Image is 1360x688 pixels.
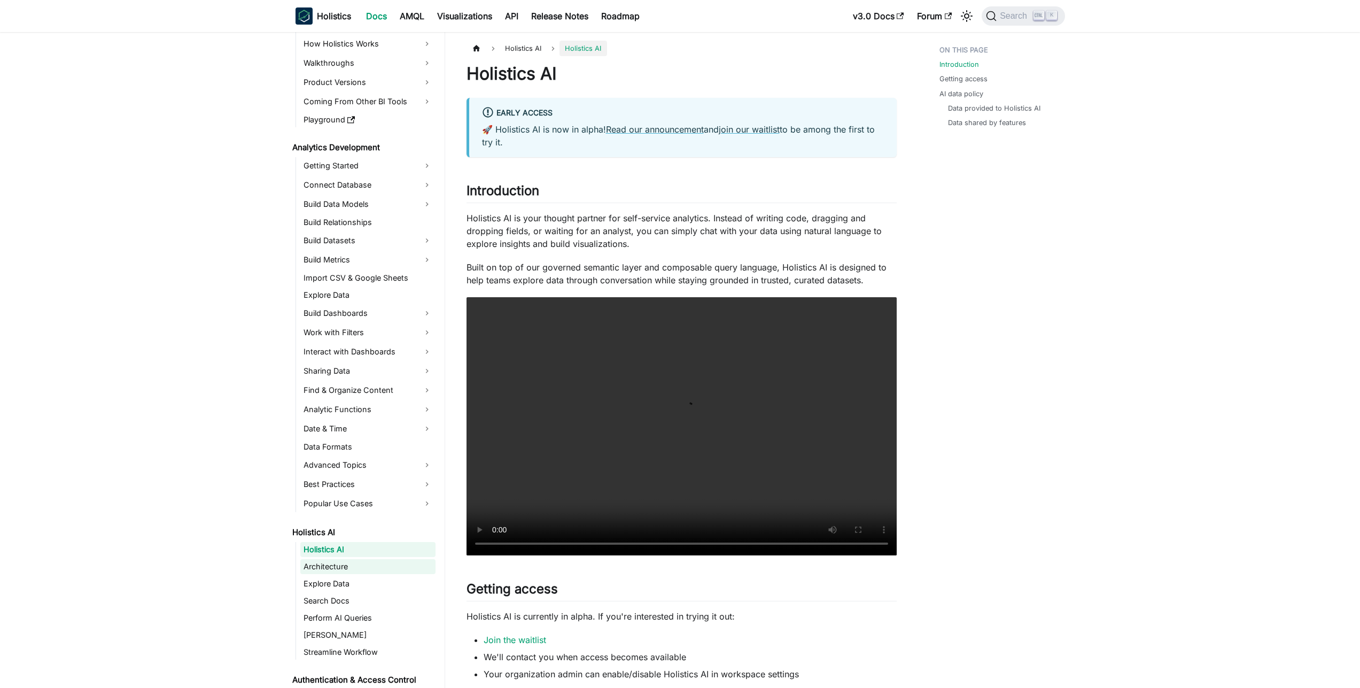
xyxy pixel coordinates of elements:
[300,495,436,512] a: Popular Use Cases
[431,7,499,25] a: Visualizations
[484,635,546,645] a: Join the waitlist
[300,55,436,72] a: Walkthroughs
[300,628,436,643] a: [PERSON_NAME]
[300,74,436,91] a: Product Versions
[300,93,436,110] a: Coming From Other BI Tools
[482,123,884,149] p: 🚀 Holistics AI is now in alpha! and to be among the first to try it.
[1046,11,1057,20] kbd: K
[300,576,436,591] a: Explore Data
[467,41,897,56] nav: Breadcrumbs
[300,401,436,418] a: Analytic Functions
[300,35,436,52] a: How Holistics Works
[285,32,445,688] nav: Docs sidebar
[300,251,436,268] a: Build Metrics
[484,668,897,681] li: Your organization admin can enable/disable Holistics AI in workspace settings
[300,362,436,380] a: Sharing Data
[948,118,1026,128] a: Data shared by features
[300,270,436,285] a: Import CSV & Google Sheets
[559,41,607,56] span: Holistics AI
[300,305,436,322] a: Build Dashboards
[499,7,525,25] a: API
[393,7,431,25] a: AMQL
[467,41,487,56] a: Home page
[948,103,1040,113] a: Data provided to Holistics AI
[939,89,983,99] a: AI data policy
[467,63,897,84] h1: Holistics AI
[911,7,958,25] a: Forum
[300,476,436,493] a: Best Practices
[939,74,988,84] a: Getting access
[296,7,313,25] img: Holistics
[958,7,975,25] button: Switch between dark and light mode (currently light mode)
[289,672,436,687] a: Authentication & Access Control
[300,324,436,341] a: Work with Filters
[300,559,436,574] a: Architecture
[467,581,897,601] h2: Getting access
[360,7,393,25] a: Docs
[525,7,595,25] a: Release Notes
[300,288,436,303] a: Explore Data
[467,610,897,623] p: Holistics AI is currently in alpha. If you're interested in trying it out:
[846,7,911,25] a: v3.0 Docs
[300,420,436,437] a: Date & Time
[300,196,436,213] a: Build Data Models
[300,343,436,360] a: Interact with Dashboards
[606,124,704,135] a: Read our announcement
[467,261,897,287] p: Built on top of our governed semantic layer and composable query language, Holistics AI is design...
[300,112,436,127] a: Playground
[719,124,780,135] a: join our waitlist
[300,232,436,249] a: Build Datasets
[300,542,436,557] a: Holistics AI
[982,6,1064,26] button: Search (Ctrl+K)
[317,10,351,22] b: Holistics
[300,382,436,399] a: Find & Organize Content
[300,215,436,230] a: Build Relationships
[467,183,897,203] h2: Introduction
[997,11,1033,21] span: Search
[482,106,884,120] div: Early Access
[595,7,646,25] a: Roadmap
[484,651,897,663] li: We'll contact you when access becomes available
[939,59,979,69] a: Introduction
[289,140,436,155] a: Analytics Development
[467,212,897,250] p: Holistics AI is your thought partner for self-service analytics. Instead of writing code, draggin...
[300,593,436,608] a: Search Docs
[300,610,436,625] a: Perform AI Queries
[300,439,436,454] a: Data Formats
[300,645,436,660] a: Streamline Workflow
[500,41,547,56] span: Holistics AI
[296,7,351,25] a: HolisticsHolistics
[300,176,436,194] a: Connect Database
[300,457,436,474] a: Advanced Topics
[300,157,436,174] a: Getting Started
[289,525,436,540] a: Holistics AI
[467,297,897,555] video: Your browser does not support embedding video, but you can .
